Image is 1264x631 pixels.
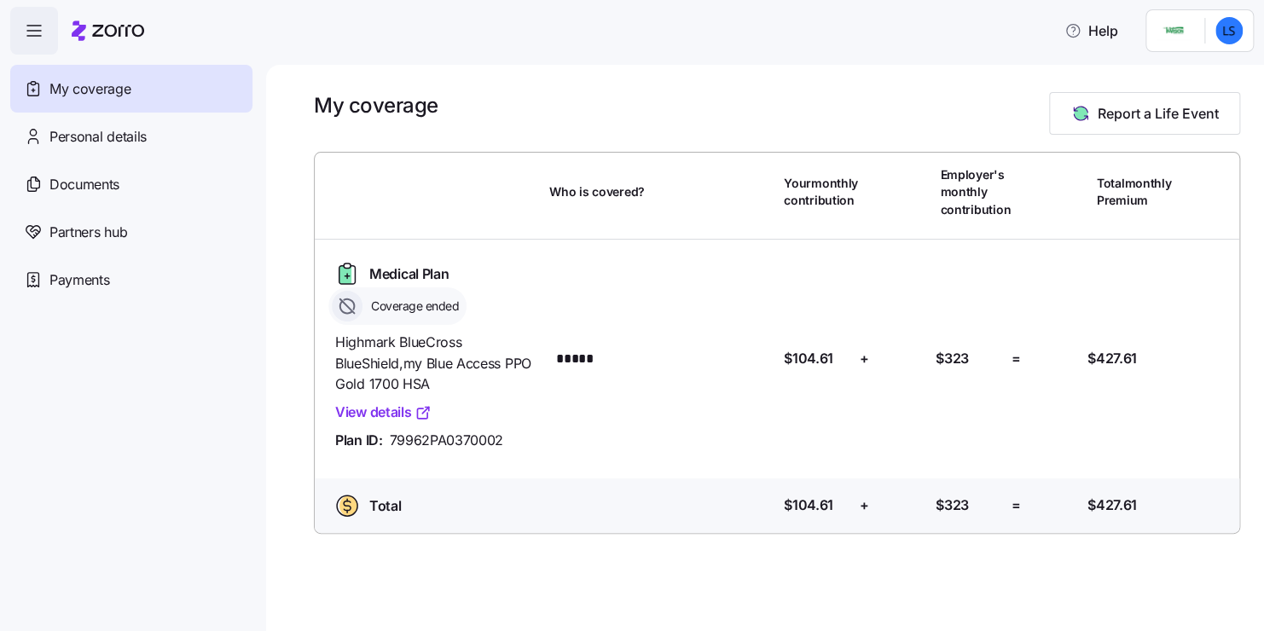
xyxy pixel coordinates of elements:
[335,430,382,451] span: Plan ID:
[49,222,127,243] span: Partners hub
[549,183,645,200] span: Who is covered?
[369,263,449,285] span: Medical Plan
[1064,20,1118,41] span: Help
[49,126,147,148] span: Personal details
[10,65,252,113] a: My coverage
[936,495,969,516] span: $323
[784,348,833,369] span: $104.61
[1012,348,1021,369] span: =
[369,495,401,517] span: Total
[335,402,432,423] a: View details
[860,348,869,369] span: +
[49,174,119,195] span: Documents
[335,332,536,395] span: Highmark BlueCross BlueShield , my Blue Access PPO Gold 1700 HSA
[1097,175,1172,210] span: Total monthly Premium
[1157,20,1191,41] img: Employer logo
[10,113,252,160] a: Personal details
[1049,92,1240,135] button: Report a Life Event
[940,166,1011,218] span: Employer's monthly contribution
[860,495,869,516] span: +
[936,348,969,369] span: $323
[1012,495,1021,516] span: =
[1087,348,1137,369] span: $427.61
[1051,14,1132,48] button: Help
[366,298,459,315] span: Coverage ended
[389,430,503,451] span: 79962PA0370002
[784,495,833,516] span: $104.61
[10,256,252,304] a: Payments
[314,92,438,119] h1: My coverage
[1098,103,1219,124] span: Report a Life Event
[1087,495,1137,516] span: $427.61
[49,78,130,100] span: My coverage
[10,208,252,256] a: Partners hub
[10,160,252,208] a: Documents
[784,175,858,210] span: Your monthly contribution
[1215,17,1243,44] img: 6b860493818e1584d06362ae207b321b
[49,269,109,291] span: Payments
